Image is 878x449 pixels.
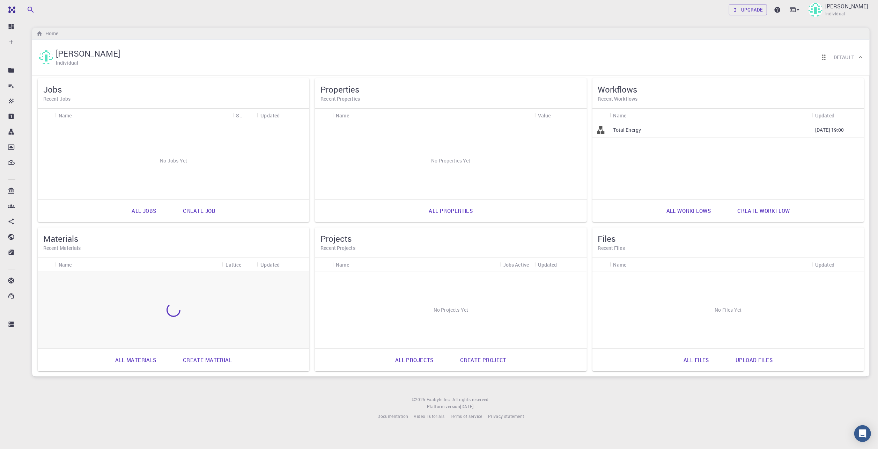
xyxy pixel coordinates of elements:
[557,259,568,270] button: Sort
[452,352,514,368] a: Create project
[825,2,868,10] p: [PERSON_NAME]
[414,413,444,419] span: Video Tutorials
[534,109,587,122] div: Value
[427,397,451,402] span: Exabyte Inc.
[538,258,557,271] div: Updated
[598,84,858,95] h5: Workflows
[450,413,482,420] a: Terms of service
[815,126,844,133] p: [DATE] 19:00
[626,110,637,121] button: Sort
[39,50,53,64] img: Oskar Nowak
[257,109,309,122] div: Updated
[551,110,562,121] button: Sort
[377,413,408,420] a: Documentation
[13,5,42,11] span: Wsparcie
[598,95,858,103] h6: Recent Workflows
[815,258,834,271] div: Updated
[812,109,864,122] div: Updated
[349,110,360,121] button: Sort
[592,109,610,122] div: Icon
[175,352,239,368] a: Create material
[592,271,864,348] div: No Files Yet
[43,95,304,103] h6: Recent Jobs
[450,413,482,419] span: Terms of service
[460,403,475,410] a: [DATE].
[834,259,846,270] button: Sort
[610,258,812,271] div: Name
[538,109,551,122] div: Value
[854,425,871,442] div: Open Intercom Messenger
[728,352,780,368] a: Upload files
[817,50,831,64] button: Reorder cards
[55,258,222,271] div: Name
[222,258,257,271] div: Lattice
[336,258,349,271] div: Name
[6,6,15,13] img: logo
[242,259,253,270] button: Sort
[38,122,309,199] div: No Jobs Yet
[659,202,719,219] a: All workflows
[825,10,845,17] span: Individual
[175,202,223,219] a: Create job
[332,109,534,122] div: Name
[124,202,164,219] a: All jobs
[610,109,812,122] div: Name
[315,109,332,122] div: Icon
[598,244,858,252] h6: Recent Files
[38,109,55,122] div: Icon
[730,202,797,219] a: Create workflow
[427,403,460,410] span: Platform version
[812,258,864,271] div: Updated
[320,244,581,252] h6: Recent Projects
[260,258,280,271] div: Updated
[452,396,490,403] span: All rights reserved.
[315,122,586,199] div: No Properties Yet
[388,352,441,368] a: All projects
[280,259,291,270] button: Sort
[488,413,524,420] a: Privacy statement
[43,233,304,244] h5: Materials
[315,271,586,348] div: No Projects Yet
[56,48,120,59] h5: [PERSON_NAME]
[613,126,641,133] p: Total Energy
[320,95,581,103] h6: Recent Properties
[421,202,480,219] a: All properties
[676,352,717,368] a: All files
[236,109,242,122] div: Status
[414,413,444,420] a: Video Tutorials
[320,84,581,95] h5: Properties
[56,59,78,67] h6: Individual
[626,259,637,270] button: Sort
[598,233,858,244] h5: Files
[503,258,529,271] div: Jobs Active
[460,404,475,409] span: [DATE] .
[32,75,870,377] div: Oskar Nowak[PERSON_NAME]IndividualReorder cardsDefault
[260,109,280,122] div: Updated
[280,110,291,121] button: Sort
[35,30,60,37] nav: breadcrumb
[38,258,55,271] div: Icon
[534,258,587,271] div: Updated
[43,244,304,252] h6: Recent Materials
[834,53,854,61] h6: Default
[257,258,309,271] div: Updated
[332,258,499,271] div: Name
[233,109,257,122] div: Status
[613,109,627,122] div: Name
[320,233,581,244] h5: Projects
[242,110,253,121] button: Sort
[108,352,164,368] a: All materials
[488,413,524,419] span: Privacy statement
[427,396,451,403] a: Exabyte Inc.
[59,109,72,122] div: Name
[43,84,304,95] h5: Jobs
[55,109,233,122] div: Name
[72,110,83,121] button: Sort
[32,39,870,75] div: Oskar Nowak[PERSON_NAME]IndividualReorder cardsDefault
[226,258,241,271] div: Lattice
[315,258,332,271] div: Icon
[72,259,83,270] button: Sort
[592,258,610,271] div: Icon
[59,258,72,271] div: Name
[43,30,58,37] h6: Home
